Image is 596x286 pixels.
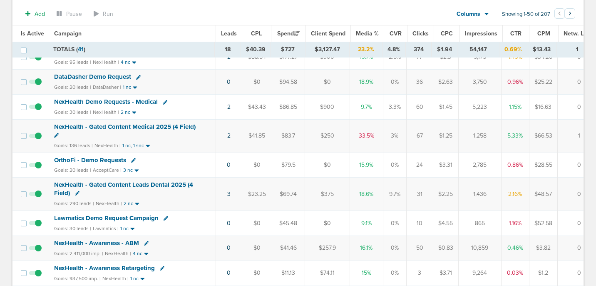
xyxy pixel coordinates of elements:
[305,95,350,120] td: $900
[433,261,458,286] td: $3.71
[93,59,119,65] small: NexHealth |
[251,30,262,37] span: CPL
[383,178,406,211] td: 9.7%
[93,167,122,173] small: AcceptCare |
[383,211,406,236] td: 0%
[501,95,529,120] td: 1.15%
[350,153,383,178] td: 15.9%
[54,73,131,80] span: DataDasher Demo Request
[227,78,231,85] a: 0
[458,236,501,261] td: 10,859
[390,30,402,37] span: CVR
[457,42,499,57] td: 54,147
[242,261,272,286] td: $0
[123,167,133,173] small: 3 nc
[433,178,458,211] td: $2.25
[529,261,557,286] td: $1.2
[227,220,231,227] a: 0
[121,59,130,65] small: 4 nc
[350,42,382,57] td: 23.2%
[382,42,405,57] td: 4.8%
[529,178,557,211] td: $48.57
[54,201,94,207] small: Goals: 290 leads |
[529,211,557,236] td: $52.58
[405,42,432,57] td: 374
[215,42,241,57] td: 18
[383,236,406,261] td: 0%
[93,84,121,90] small: DataDasher |
[499,42,527,57] td: 0.69%
[305,236,350,261] td: $257.9
[406,261,433,286] td: 3
[227,191,231,198] a: 3
[221,30,237,37] span: Leads
[54,143,93,149] small: Goals: 136 leads |
[130,276,139,282] small: 1 nc
[501,236,529,261] td: 0.46%
[356,30,379,37] span: Media %
[383,120,406,153] td: 3%
[54,181,193,197] span: NexHealth - Gated Content Leads Dental 2025 (4 Field)
[120,226,129,232] small: 1 nc
[54,276,101,282] small: Goals: 937,500 imp. |
[227,161,231,168] a: 0
[227,132,231,139] a: 2
[21,30,44,37] span: Is Active
[305,261,350,286] td: $74.11
[48,42,215,57] td: TOTALS ( )
[54,214,159,222] span: Lawmatics Demo Request Campaign
[227,269,231,276] a: 0
[242,120,272,153] td: $41.85
[501,70,529,95] td: 0.96%
[242,70,272,95] td: $0
[271,42,305,57] td: $727
[529,95,557,120] td: $16.63
[458,153,501,178] td: 2,785
[54,123,196,130] span: NexHealth - Gated Content Medical 2025 (4 Field)
[501,153,529,178] td: 0.86%
[78,46,84,53] span: 41
[433,70,458,95] td: $2.63
[102,276,129,281] small: NexHealth |
[383,153,406,178] td: 0%
[406,120,433,153] td: 67
[406,178,433,211] td: 31
[350,70,383,95] td: 18.9%
[242,236,272,261] td: $0
[501,120,529,153] td: 5.33%
[412,30,429,37] span: Clicks
[433,153,458,178] td: $3.31
[305,211,350,236] td: $0
[242,95,272,120] td: $43.43
[272,153,305,178] td: $79.5
[122,143,144,149] small: 1 nc, 1 snc
[54,156,126,164] span: OrthoFi - Demo Requests
[35,10,45,18] span: Add
[433,95,458,120] td: $1.45
[96,201,122,206] small: NexHealth |
[105,251,131,256] small: NexHealth |
[277,30,300,37] span: Spend
[54,59,91,65] small: Goals: 95 leads |
[350,211,383,236] td: 9.1%
[432,42,457,57] td: $1.94
[227,103,231,110] a: 2
[510,30,521,37] span: CTR
[54,167,91,173] small: Goals: 20 leads |
[383,261,406,286] td: 0%
[311,30,345,37] span: Client Spend
[93,226,119,231] small: Lawmatics |
[458,120,501,153] td: 1,258
[501,178,529,211] td: 2.16%
[272,261,305,286] td: $11.13
[350,120,383,153] td: 33.5%
[465,30,497,37] span: Impressions
[350,236,383,261] td: 16.1%
[21,8,50,20] button: Add
[406,153,433,178] td: 24
[458,211,501,236] td: 865
[54,226,91,232] small: Goals: 30 leads |
[406,211,433,236] td: 10
[433,211,458,236] td: $4.55
[305,120,350,153] td: $250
